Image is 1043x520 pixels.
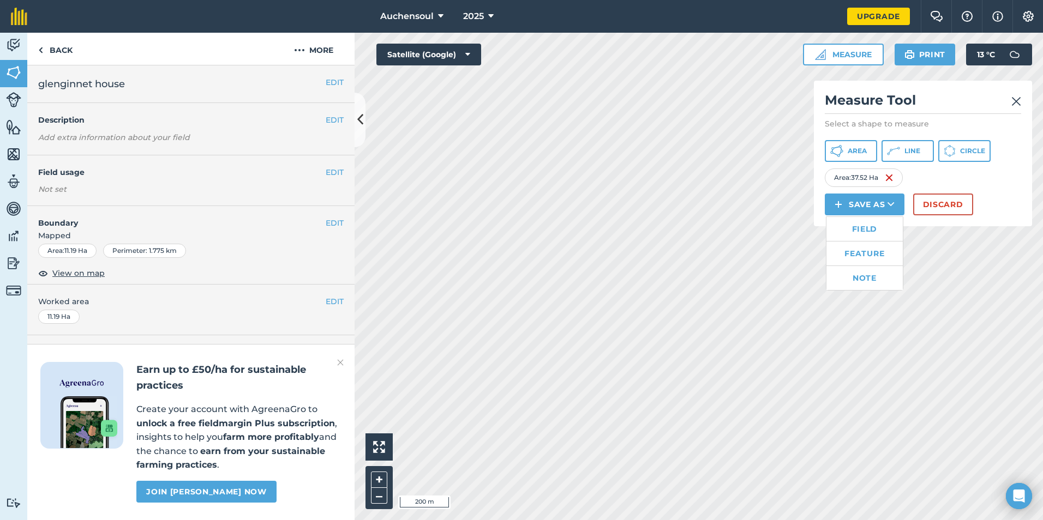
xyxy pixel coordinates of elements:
img: Screenshot of the Gro app [61,396,117,448]
h2: Earn up to £50/ha for sustainable practices [136,362,341,394]
img: svg+xml;base64,PHN2ZyB4bWxucz0iaHR0cDovL3d3dy53My5vcmcvMjAwMC9zdmciIHdpZHRoPSIxNCIgaGVpZ2h0PSIyNC... [835,198,842,211]
button: Save as FieldFeatureNote [825,194,904,215]
a: Note [826,266,903,290]
strong: earn from your sustainable farming practices [136,446,325,470]
button: EDIT [326,295,344,307]
img: svg+xml;base64,PHN2ZyB4bWxucz0iaHR0cDovL3d3dy53My5vcmcvMjAwMC9zdmciIHdpZHRoPSIyMiIgaGVpZ2h0PSIzMC... [1011,95,1021,108]
h4: Description [38,114,344,126]
span: Line [904,147,920,155]
span: View on map [52,267,105,279]
div: Area : 11.19 Ha [38,244,97,258]
div: Area : 37.52 Ha [825,168,903,187]
div: 11.19 Ha [38,310,80,324]
button: Print [895,44,956,65]
div: Not set [38,184,344,195]
img: svg+xml;base64,PD94bWwgdmVyc2lvbj0iMS4wIiBlbmNvZGluZz0idXRmLTgiPz4KPCEtLSBHZW5lcmF0b3I6IEFkb2JlIE... [6,255,21,271]
a: Back [27,33,83,65]
h4: Boundary [27,206,326,229]
img: Ruler icon [815,49,826,60]
img: svg+xml;base64,PHN2ZyB4bWxucz0iaHR0cDovL3d3dy53My5vcmcvMjAwMC9zdmciIHdpZHRoPSIyMiIgaGVpZ2h0PSIzMC... [337,356,344,369]
img: svg+xml;base64,PD94bWwgdmVyc2lvbj0iMS4wIiBlbmNvZGluZz0idXRmLTgiPz4KPCEtLSBHZW5lcmF0b3I6IEFkb2JlIE... [6,228,21,244]
button: Measure [803,44,884,65]
button: EDIT [326,76,344,88]
span: glenginnet house [38,76,125,92]
img: svg+xml;base64,PHN2ZyB4bWxucz0iaHR0cDovL3d3dy53My5vcmcvMjAwMC9zdmciIHdpZHRoPSI1NiIgaGVpZ2h0PSI2MC... [6,64,21,81]
img: svg+xml;base64,PD94bWwgdmVyc2lvbj0iMS4wIiBlbmNvZGluZz0idXRmLTgiPz4KPCEtLSBHZW5lcmF0b3I6IEFkb2JlIE... [1004,44,1026,65]
img: svg+xml;base64,PHN2ZyB4bWxucz0iaHR0cDovL3d3dy53My5vcmcvMjAwMC9zdmciIHdpZHRoPSIxNiIgaGVpZ2h0PSIyNC... [885,171,894,184]
img: svg+xml;base64,PHN2ZyB4bWxucz0iaHR0cDovL3d3dy53My5vcmcvMjAwMC9zdmciIHdpZHRoPSIxOSIgaGVpZ2h0PSIyNC... [904,48,915,61]
button: + [371,471,387,488]
img: svg+xml;base64,PHN2ZyB4bWxucz0iaHR0cDovL3d3dy53My5vcmcvMjAwMC9zdmciIHdpZHRoPSIxNyIgaGVpZ2h0PSIxNy... [992,10,1003,23]
a: Upgrade [847,8,910,25]
a: Join [PERSON_NAME] now [136,481,276,503]
img: svg+xml;base64,PD94bWwgdmVyc2lvbj0iMS4wIiBlbmNvZGluZz0idXRmLTgiPz4KPCEtLSBHZW5lcmF0b3I6IEFkb2JlIE... [6,201,21,217]
button: EDIT [326,166,344,178]
img: svg+xml;base64,PD94bWwgdmVyc2lvbj0iMS4wIiBlbmNvZGluZz0idXRmLTgiPz4KPCEtLSBHZW5lcmF0b3I6IEFkb2JlIE... [6,283,21,298]
div: Open Intercom Messenger [1006,483,1032,509]
img: svg+xml;base64,PHN2ZyB4bWxucz0iaHR0cDovL3d3dy53My5vcmcvMjAwMC9zdmciIHdpZHRoPSIxOCIgaGVpZ2h0PSIyNC... [38,267,48,280]
img: fieldmargin Logo [11,8,27,25]
h2: Measure Tool [825,92,1021,114]
p: Select a shape to measure [825,118,1021,129]
div: Perimeter : 1.775 km [103,244,186,258]
strong: farm more profitably [223,432,319,442]
img: Two speech bubbles overlapping with the left bubble in the forefront [930,11,943,22]
button: Area [825,140,877,162]
a: Feature [826,241,903,265]
span: 13 ° C [977,44,995,65]
span: Worked area [38,295,344,307]
img: A question mark icon [961,11,974,22]
a: Field [826,217,903,241]
button: More [273,33,355,65]
span: Area [848,147,867,155]
button: – [371,488,387,504]
img: svg+xml;base64,PD94bWwgdmVyc2lvbj0iMS4wIiBlbmNvZGluZz0idXRmLTgiPz4KPCEtLSBHZW5lcmF0b3I6IEFkb2JlIE... [6,498,21,508]
span: Auchensoul [380,10,434,23]
span: Circle [960,147,985,155]
strong: unlock a free fieldmargin Plus subscription [136,418,335,428]
h4: Field usage [38,166,326,178]
img: A cog icon [1022,11,1035,22]
button: Line [882,140,934,162]
img: Four arrows, one pointing top left, one top right, one bottom right and the last bottom left [373,441,385,453]
img: svg+xml;base64,PD94bWwgdmVyc2lvbj0iMS4wIiBlbmNvZGluZz0idXRmLTgiPz4KPCEtLSBHZW5lcmF0b3I6IEFkb2JlIE... [6,92,21,107]
p: Create your account with AgreenaGro to , insights to help you and the chance to . [136,402,341,472]
img: svg+xml;base64,PHN2ZyB4bWxucz0iaHR0cDovL3d3dy53My5vcmcvMjAwMC9zdmciIHdpZHRoPSIyMCIgaGVpZ2h0PSIyNC... [294,44,305,57]
img: svg+xml;base64,PHN2ZyB4bWxucz0iaHR0cDovL3d3dy53My5vcmcvMjAwMC9zdmciIHdpZHRoPSI5IiBoZWlnaHQ9IjI0Ii... [38,44,43,57]
button: View on map [38,267,105,280]
button: EDIT [326,114,344,126]
img: svg+xml;base64,PHN2ZyB4bWxucz0iaHR0cDovL3d3dy53My5vcmcvMjAwMC9zdmciIHdpZHRoPSI1NiIgaGVpZ2h0PSI2MC... [6,146,21,162]
button: Circle [938,140,991,162]
img: svg+xml;base64,PD94bWwgdmVyc2lvbj0iMS4wIiBlbmNvZGluZz0idXRmLTgiPz4KPCEtLSBHZW5lcmF0b3I6IEFkb2JlIE... [6,173,21,190]
button: Discard [913,194,973,215]
span: Mapped [27,229,355,241]
span: 2025 [463,10,484,23]
button: 13 °C [966,44,1032,65]
img: svg+xml;base64,PD94bWwgdmVyc2lvbj0iMS4wIiBlbmNvZGluZz0idXRmLTgiPz4KPCEtLSBHZW5lcmF0b3I6IEFkb2JlIE... [6,37,21,53]
em: Add extra information about your field [38,132,190,142]
button: EDIT [326,217,344,229]
button: Satellite (Google) [376,44,481,65]
img: svg+xml;base64,PHN2ZyB4bWxucz0iaHR0cDovL3d3dy53My5vcmcvMjAwMC9zdmciIHdpZHRoPSI1NiIgaGVpZ2h0PSI2MC... [6,119,21,135]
